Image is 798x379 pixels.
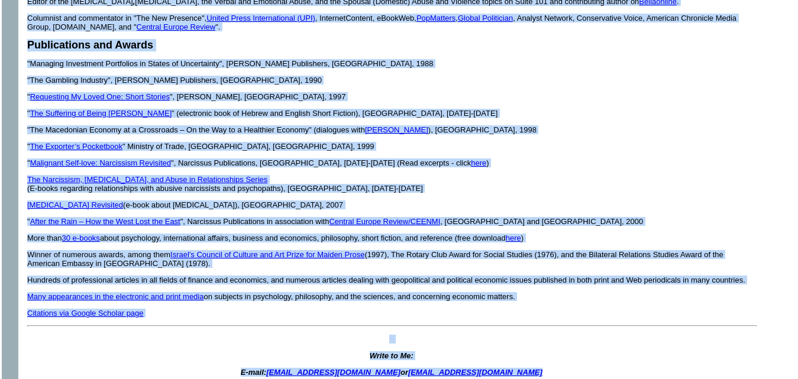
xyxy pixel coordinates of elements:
a: Central Europe Review/CEENMI [329,217,440,226]
p: " ", [PERSON_NAME], [GEOGRAPHIC_DATA], 1997 [27,92,756,101]
p: " ", Narcissus Publications, [GEOGRAPHIC_DATA], [DATE]-[DATE] (Read excerpts - click ) [27,158,756,167]
a: here [506,234,521,242]
a: [EMAIL_ADDRESS][DOMAIN_NAME] [408,368,542,377]
span: Publications and Awards [27,39,153,51]
a: The Exporter’s Pocketbook [30,142,122,151]
a: Israel's Council of Culture and Art Prize for Maiden Prose [170,250,364,259]
a: Central Europe Review [137,22,216,31]
a: Malignant Self-love: Narcissism Revisited [30,158,171,167]
a: The Narcissism, [MEDICAL_DATA], and Abuse in Relationships Series [27,175,267,184]
a: 30 e-books [62,234,100,242]
p: More than about psychology, international affairs, business and economics, philosophy, short fict... [27,234,756,242]
p: (e-book about [MEDICAL_DATA]), [GEOGRAPHIC_DATA], 2007 [27,200,756,209]
a: here [471,158,486,167]
a: [EMAIL_ADDRESS][DOMAIN_NAME] [266,368,400,377]
p: on subjects in psychology, philosophy, and the sciences, and concerning economic matters. [27,292,756,301]
a: The Suffering of Being [PERSON_NAME] [30,109,172,118]
a: [MEDICAL_DATA] Revisited [27,200,123,209]
a: Citations via Google Scholar page [27,309,144,318]
p: Hundreds of professional articles in all fields of finance and economics, and numerous articles d... [27,276,756,284]
i: Write to Me: [370,351,413,360]
i: E-mail: or [241,368,542,377]
a: [PERSON_NAME] [365,125,428,134]
p: Columnist and commentator in "The New Presence", , InternetContent, eBookWeb, , , Analyst Network... [27,14,756,31]
a: After the Rain – How the West Lost the East [30,217,180,226]
p: " ", Narcissus Publications in association with , [GEOGRAPHIC_DATA] and [GEOGRAPHIC_DATA], 2000 [27,217,756,226]
a: Requesting My Loved One: Short Stories [30,92,170,101]
p: "The Gambling Industry", [PERSON_NAME] Publishers, [GEOGRAPHIC_DATA], 1990 [27,76,756,85]
p: (E-books regarding relationships with abusive narcissists and psychopaths), [GEOGRAPHIC_DATA], [D... [27,184,756,193]
p: "Managing Investment Portfolios in States of Uncertainty", [PERSON_NAME] Publishers, [GEOGRAPHIC_... [27,59,756,68]
a: PopMatters [416,14,455,22]
p: Winner of numerous awards, among them (1997), The Rotary Club Award for Social Studies (1976), an... [27,250,756,268]
a: Many appearances in the electronic and print media [27,292,203,301]
a: Global Politician [458,14,513,22]
p: " " Ministry of Trade, [GEOGRAPHIC_DATA], [GEOGRAPHIC_DATA], 1999 [27,142,756,151]
p: " ” (electronic book of Hebrew and English Short Fiction), [GEOGRAPHIC_DATA], [DATE]-[DATE] [27,109,756,118]
p: "The Macedonian Economy at a Crossroads – On the Way to a Healthier Economy" (dialogues with ), [... [27,125,756,134]
a: United Press International (UPI) [206,14,315,22]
